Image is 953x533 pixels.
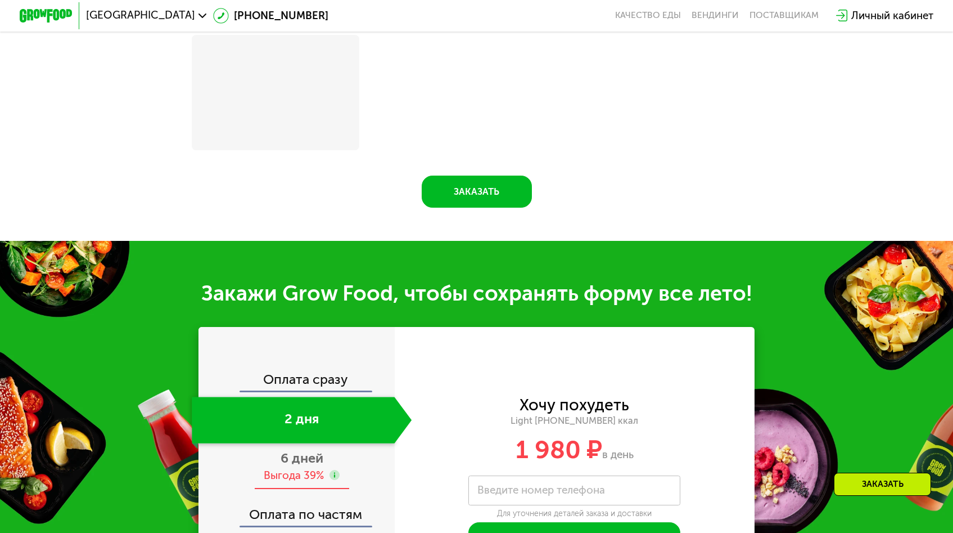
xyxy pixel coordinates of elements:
[86,10,195,21] span: [GEOGRAPHIC_DATA]
[200,373,394,391] div: Оплата сразу
[851,8,933,24] div: Личный кабинет
[520,397,629,412] div: Хочу похудеть
[602,448,634,461] span: в день
[200,495,394,526] div: Оплата по частям
[264,468,324,483] div: Выгода 39%
[615,10,681,21] a: Качество еды
[422,176,532,208] button: Заказать
[468,509,680,519] div: Для уточнения деталей заказа и доставки
[395,415,755,427] div: Light [PHONE_NUMBER] ккал
[834,473,931,496] div: Заказать
[692,10,739,21] a: Вендинги
[477,487,605,494] label: Введите номер телефона
[213,8,329,24] a: [PHONE_NUMBER]
[281,450,323,466] span: 6 дней
[749,10,819,21] div: поставщикам
[516,435,602,465] span: 1 980 ₽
